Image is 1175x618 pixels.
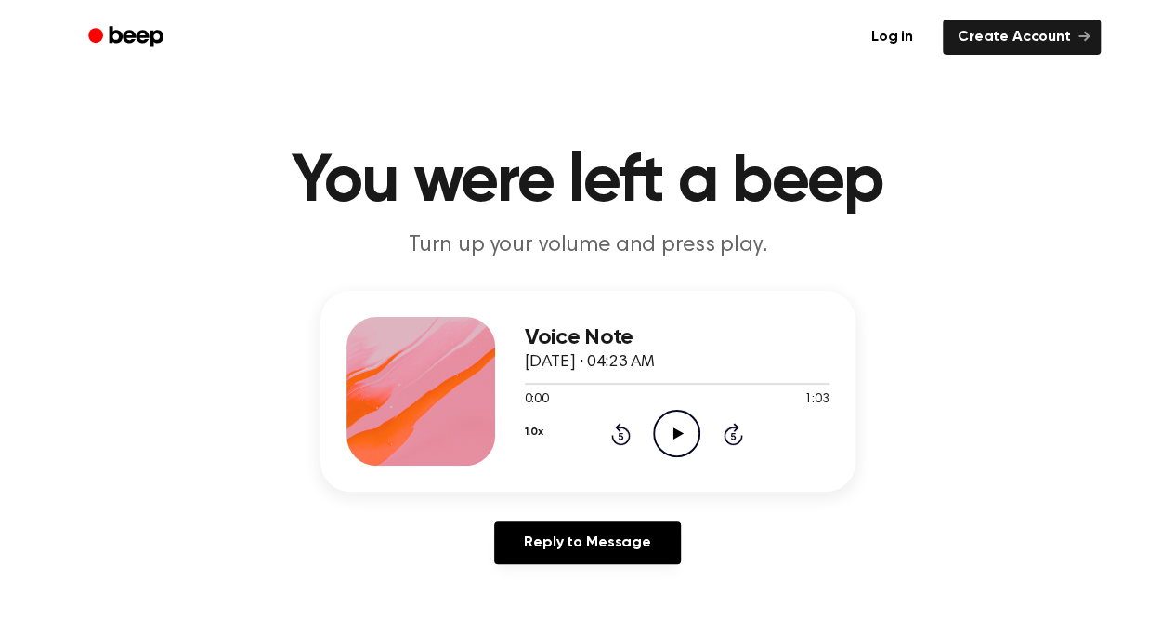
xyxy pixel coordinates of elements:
[525,416,543,448] button: 1.0x
[525,354,655,371] span: [DATE] · 04:23 AM
[231,230,945,261] p: Turn up your volume and press play.
[525,325,829,350] h3: Voice Note
[112,149,1064,216] h1: You were left a beep
[853,16,932,59] a: Log in
[525,390,549,410] span: 0:00
[75,20,180,56] a: Beep
[943,20,1101,55] a: Create Account
[494,521,680,564] a: Reply to Message
[804,390,829,410] span: 1:03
